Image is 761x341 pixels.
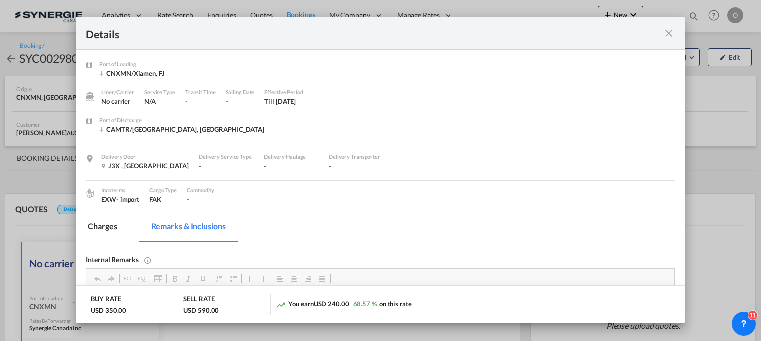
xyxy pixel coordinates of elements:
div: - import [116,195,139,204]
div: Delivery Door [101,152,189,161]
div: Transit Time [185,88,216,97]
a: Italic (Ctrl+I) [182,272,196,285]
span: USD 240.00 [314,300,349,308]
div: You earn on this rate [276,299,411,310]
a: Unlink [135,272,149,285]
md-icon: icon-close fg-AAA8AD m-0 cursor [663,27,675,39]
div: Cargo Type [149,186,177,195]
a: Centre [287,272,301,285]
div: Till 30 Sep 2025 [264,97,296,106]
md-tab-item: Charges [76,214,129,242]
md-icon: This remarks only visible for internal user and will not be printed on Quote PDF [144,255,152,263]
div: Details [86,27,616,39]
a: Redo (Ctrl+Y) [104,272,118,285]
span: 68.57 % [353,300,377,308]
iframe: Chat [7,288,42,326]
div: Commodity [187,186,214,195]
md-pagination-wrapper: Use the left and right arrow keys to navigate between tabs [76,214,247,242]
div: Delivery Transporter [329,152,384,161]
md-icon: icon-trending-up [276,300,286,310]
span: N/A [144,97,156,105]
div: CAMTR/Montreal, QC [99,125,264,134]
div: - [329,161,384,170]
div: Effective Period [264,88,303,97]
a: Align Right [301,272,315,285]
md-dialog: Port of Loading ... [76,17,685,323]
a: Bold (Ctrl+B) [168,272,182,285]
a: Increase Indent [257,272,271,285]
div: - [226,97,255,106]
span: - [187,195,189,203]
a: Decrease Indent [243,272,257,285]
div: Delivery Service Type [199,152,254,161]
div: Incoterms [101,186,139,195]
div: BUY RATE [91,294,121,306]
div: Port of Loading [99,60,179,69]
md-tab-item: Remarks & Inclusions [139,214,238,242]
div: SELL RATE [183,294,214,306]
div: EXW [101,195,139,204]
div: - [199,161,254,170]
div: USD 350.00 [91,306,126,315]
div: Delivery Haulage [264,152,319,161]
div: Service Type [144,88,175,97]
a: Underline (Ctrl+U) [196,272,210,285]
a: Table [151,272,165,285]
a: Justify [315,272,329,285]
a: Align Left [273,272,287,285]
div: CNXMN/Xiamen, FJ [99,69,179,78]
div: FAK [149,195,177,204]
div: - [264,161,319,170]
a: Link (Ctrl+K) [121,272,135,285]
div: Internal Remarks [86,255,675,263]
div: USD 590.00 [183,306,219,315]
a: Insert/Remove Bulleted List [226,272,240,285]
div: Sailing Date [226,88,255,97]
div: Liner/Carrier [101,88,134,97]
div: Port of Discharge [99,116,264,125]
div: J3X , Canada [101,161,189,170]
img: cargo.png [84,188,95,199]
div: No carrier [101,97,134,106]
div: - [185,97,216,106]
a: Undo (Ctrl+Z) [90,272,104,285]
a: Insert/Remove Numbered List [212,272,226,285]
